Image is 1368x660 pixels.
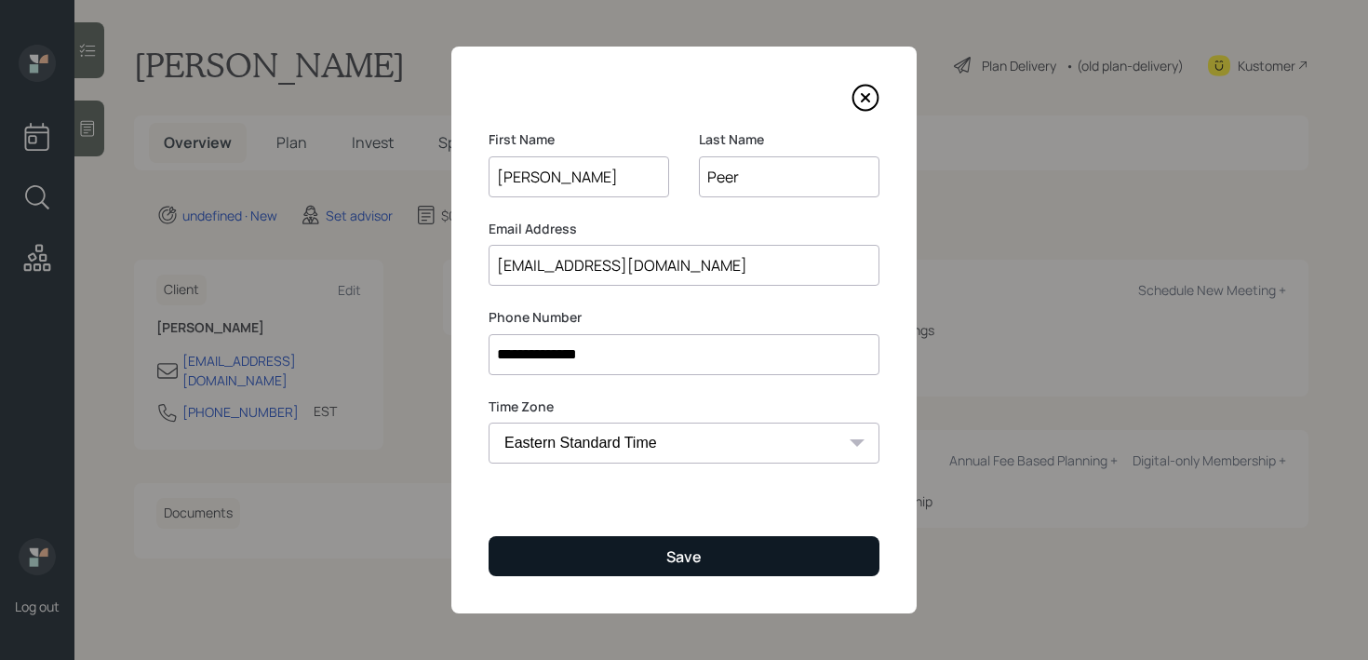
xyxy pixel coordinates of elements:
div: Save [666,546,702,567]
label: Phone Number [489,308,879,327]
label: Time Zone [489,397,879,416]
button: Save [489,536,879,576]
label: First Name [489,130,669,149]
label: Last Name [699,130,879,149]
label: Email Address [489,220,879,238]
